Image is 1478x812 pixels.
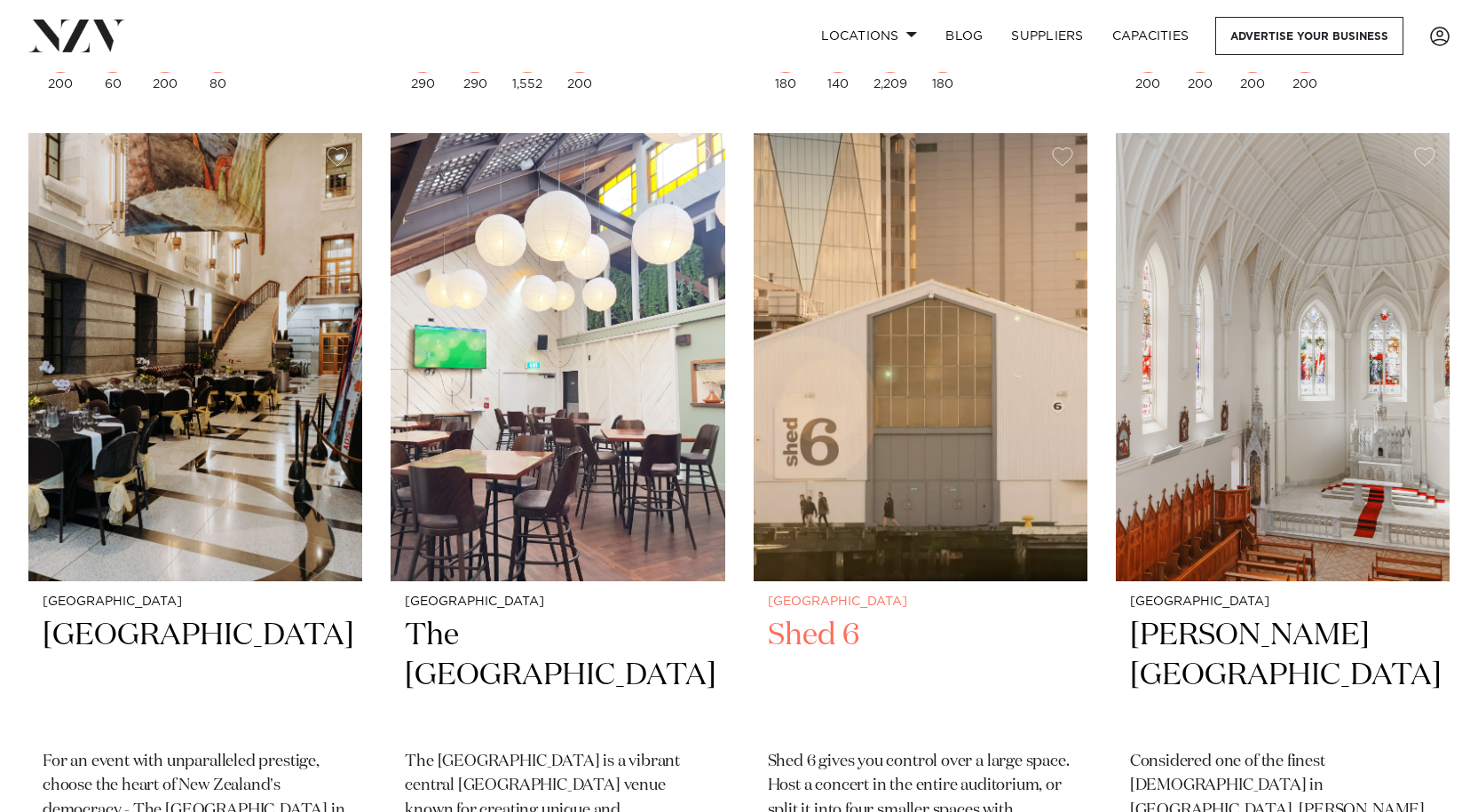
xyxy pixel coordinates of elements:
[1215,17,1403,55] a: Advertise your business
[405,616,710,736] h2: The [GEOGRAPHIC_DATA]
[997,17,1097,55] a: SUPPLIERS
[931,17,997,55] a: BLOG
[43,595,348,609] small: [GEOGRAPHIC_DATA]
[43,616,348,736] h2: [GEOGRAPHIC_DATA]
[768,616,1073,736] h2: Shed 6
[807,17,931,55] a: Locations
[1130,595,1435,609] small: [GEOGRAPHIC_DATA]
[1130,616,1435,736] h2: [PERSON_NAME][GEOGRAPHIC_DATA]
[405,595,710,609] small: [GEOGRAPHIC_DATA]
[28,20,125,51] img: nzv-logo.png
[1098,17,1204,55] a: Capacities
[768,595,1073,609] small: [GEOGRAPHIC_DATA]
